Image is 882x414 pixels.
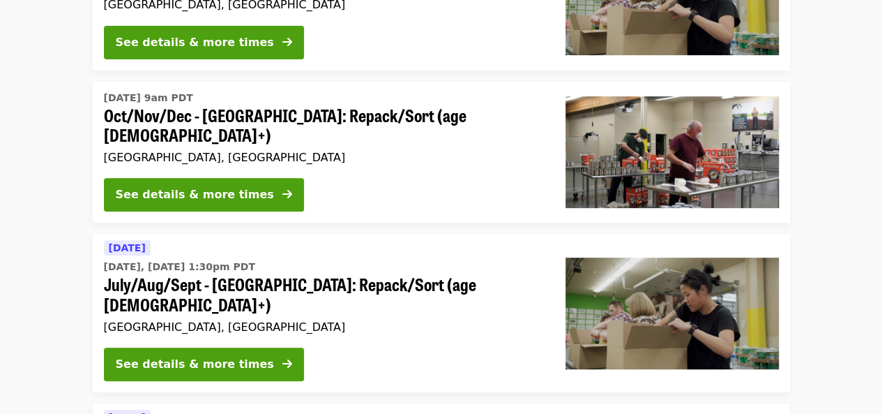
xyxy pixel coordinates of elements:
div: [GEOGRAPHIC_DATA], [GEOGRAPHIC_DATA] [104,320,543,334]
span: [DATE] [109,242,146,253]
i: arrow-right icon [282,188,292,201]
img: Oct/Nov/Dec - Portland: Repack/Sort (age 16+) organized by Oregon Food Bank [565,96,779,208]
time: [DATE], [DATE] 1:30pm PDT [104,260,255,274]
i: arrow-right icon [282,357,292,371]
a: See details for "July/Aug/Sept - Portland: Repack/Sort (age 8+)" [93,234,790,392]
div: See details & more times [116,356,274,373]
img: July/Aug/Sept - Portland: Repack/Sort (age 8+) organized by Oregon Food Bank [565,258,779,369]
button: See details & more times [104,178,304,212]
span: July/Aug/Sept - [GEOGRAPHIC_DATA]: Repack/Sort (age [DEMOGRAPHIC_DATA]+) [104,274,543,315]
div: See details & more times [116,34,274,51]
i: arrow-right icon [282,36,292,49]
div: See details & more times [116,186,274,203]
span: Oct/Nov/Dec - [GEOGRAPHIC_DATA]: Repack/Sort (age [DEMOGRAPHIC_DATA]+) [104,105,543,146]
div: [GEOGRAPHIC_DATA], [GEOGRAPHIC_DATA] [104,151,543,164]
time: [DATE] 9am PDT [104,91,193,105]
a: See details for "Oct/Nov/Dec - Portland: Repack/Sort (age 16+)" [93,82,790,223]
button: See details & more times [104,348,304,381]
button: See details & more times [104,26,304,59]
